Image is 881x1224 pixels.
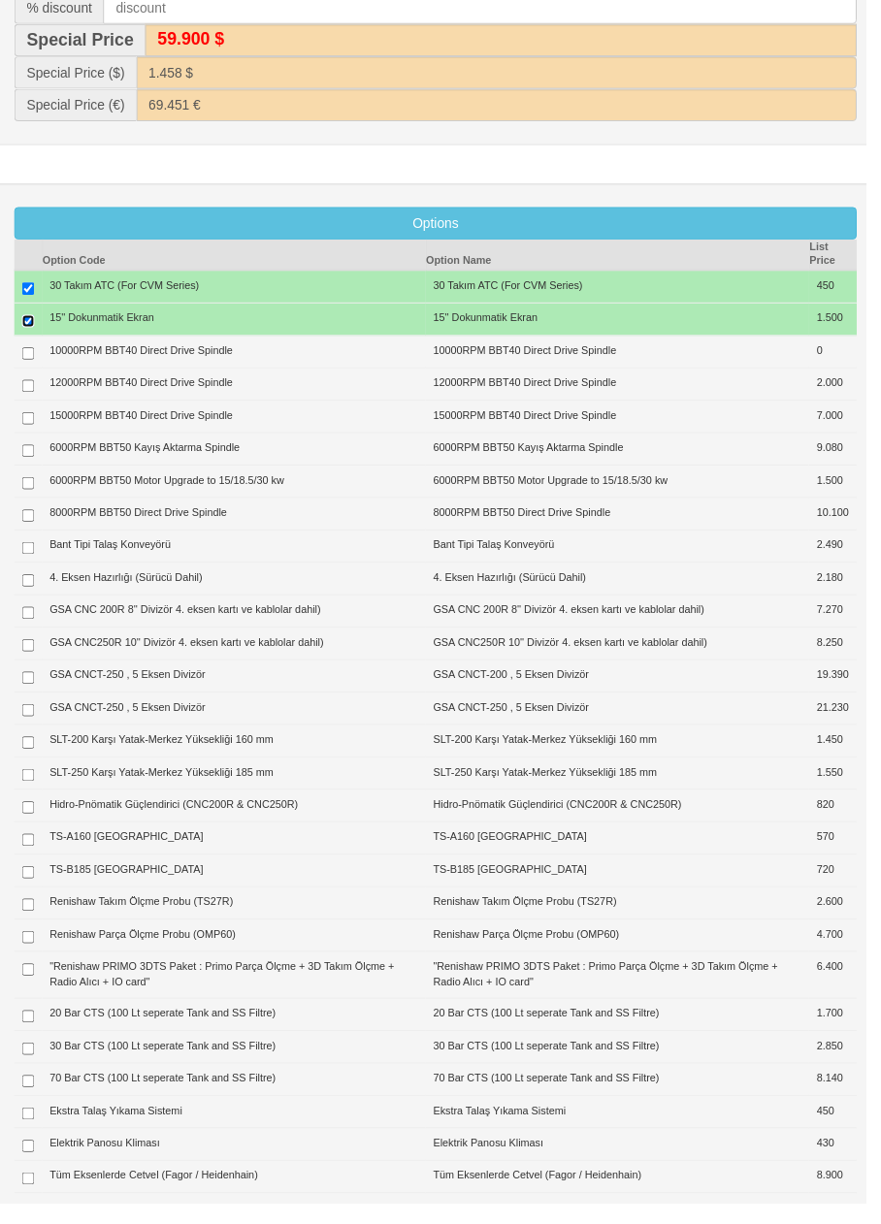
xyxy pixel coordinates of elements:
[823,770,871,803] td: 1.550
[823,1080,871,1113] td: 8.140
[823,671,871,704] td: 19.390
[823,836,871,869] td: 570
[823,737,871,770] td: 1.450
[43,308,433,341] td: 15'' Dokunmatik Ekran
[823,473,871,506] td: 1.500
[433,308,823,341] td: 15'' Dokunmatik Ekran
[43,506,433,539] td: 8000RPM BBT50 Direct Drive Spindle
[139,57,871,90] input: Machine Price
[823,704,871,737] td: 21.230
[433,1146,823,1179] td: Elektrik Panosu Kliması
[433,803,823,836] td: Hidro-Pnömatik Güçlendirici (CNC200R & CNC250R)
[433,1080,823,1113] td: 70 Bar CTS (100 Lt seperate Tank and SS Filtre)
[43,473,433,506] td: 6000RPM BBT50 Motor Upgrade to 15/18.5/30 kw
[823,1179,871,1212] td: 8.900
[15,57,139,90] span: Special Price ($)
[433,1047,823,1080] td: 30 Bar CTS (100 Lt seperate Tank and SS Filtre)
[43,638,433,671] td: GSA CNC250R 10'' Divizör 4. eksen kartı ve kablolar dahil)
[823,243,871,274] th: List Price
[433,374,823,407] td: 12000RPM BBT40 Direct Drive Spindle
[823,407,871,440] td: 7.000
[43,968,433,1015] td: "Renishaw PRIMO 3DTS Paket : Primo Parça Ölçme + 3D Takım Ölçme + Radio Alıcı + IO card"
[43,704,433,737] td: GSA CNCT-250 , 5 Eksen Divizör
[43,671,433,704] td: GSA CNCT-250 , 5 Eksen Divizör
[823,506,871,539] td: 10.100
[43,1113,433,1146] td: Ekstra Talaş Yıkama Sistemi
[43,1080,433,1113] td: 70 Bar CTS (100 Lt seperate Tank and SS Filtre)
[433,770,823,803] td: SLT-250 Karşı Yatak-Merkez Yüksekliği 185 mm
[43,803,433,836] td: Hidro-Pnömatik Güçlendirici (CNC200R & CNC250R)
[27,31,136,50] b: Special Price
[43,770,433,803] td: SLT-250 Karşı Yatak-Merkez Yüksekliği 185 mm
[43,737,433,770] td: SLT-200 Karşı Yatak-Merkez Yüksekliği 160 mm
[433,638,823,671] td: GSA CNC250R 10'' Divizör 4. eksen kartı ve kablolar dahil)
[433,407,823,440] td: 15000RPM BBT40 Direct Drive Spindle
[433,704,823,737] td: GSA CNCT-250 , 5 Eksen Divizör
[433,1179,823,1212] td: Tüm Eksenlerde Cetvel (Fagor / Heidenhain)
[43,440,433,473] td: 6000RPM BBT50 Kayış Aktarma Spindle
[823,935,871,968] td: 4.700
[43,902,433,935] td: Renishaw Takım Ölçme Probu (TS27R)
[433,440,823,473] td: 6000RPM BBT50 Kayış Aktarma Spindle
[433,506,823,539] td: 8000RPM BBT50 Direct Drive Spindle
[139,90,871,123] input: Machine Price
[433,836,823,869] td: TS-A160 [GEOGRAPHIC_DATA]
[43,274,433,308] td: 30 Takım ATC (For CVM Series)
[43,1047,433,1080] td: 30 Bar CTS (100 Lt seperate Tank and SS Filtre)
[823,1146,871,1179] td: 430
[433,935,823,968] td: Renishaw Parça Ölçme Probu (OMP60)
[43,1146,433,1179] td: Elektrik Panosu Kliması
[823,539,871,572] td: 2.490
[147,24,871,57] input: Special Price
[15,90,139,123] span: Special Price (€)
[823,968,871,1015] td: 6.400
[823,902,871,935] td: 2.600
[433,1113,823,1146] td: Ekstra Talaş Yıkama Sistemi
[433,671,823,704] td: GSA CNCT-200 , 5 Eksen Divizör
[823,440,871,473] td: 9.080
[823,374,871,407] td: 2.000
[823,803,871,836] td: 820
[43,935,433,968] td: Renishaw Parça Ölçme Probu (OMP60)
[43,407,433,440] td: 15000RPM BBT40 Direct Drive Spindle
[823,605,871,638] td: 7.270
[433,605,823,638] td: GSA CNC 200R 8'' Divizör 4. eksen kartı ve kablolar dahil)
[433,539,823,572] td: Bant Tipi Talaş Konveyörü
[433,274,823,308] td: 30 Takım ATC (For CVM Series)
[823,274,871,308] td: 450
[433,902,823,935] td: Renishaw Takım Ölçme Probu (TS27R)
[15,210,871,243] button: Options
[43,572,433,605] td: 4. Eksen Hazırlığı (Sürücü Dahil)
[43,605,433,638] td: GSA CNC 200R 8'' Divizör 4. eksen kartı ve kablolar dahil)
[823,1113,871,1146] td: 450
[43,243,433,274] th: Option Code
[823,1015,871,1047] td: 1.700
[433,572,823,605] td: 4. Eksen Hazırlığı (Sürücü Dahil)
[433,1015,823,1047] td: 20 Bar CTS (100 Lt seperate Tank and SS Filtre)
[823,572,871,605] td: 2.180
[433,968,823,1015] td: "Renishaw PRIMO 3DTS Paket : Primo Parça Ölçme + 3D Takım Ölçme + Radio Alıcı + IO card"
[43,1015,433,1047] td: 20 Bar CTS (100 Lt seperate Tank and SS Filtre)
[43,836,433,869] td: TS-A160 [GEOGRAPHIC_DATA]
[433,737,823,770] td: SLT-200 Karşı Yatak-Merkez Yüksekliği 160 mm
[823,638,871,671] td: 8.250
[43,539,433,572] td: Bant Tipi Talaş Konveyörü
[823,341,871,374] td: 0
[43,341,433,374] td: 10000RPM BBT40 Direct Drive Spindle
[433,243,823,274] th: Option Name
[43,869,433,902] td: TS-B185 [GEOGRAPHIC_DATA]
[43,1179,433,1212] td: Tüm Eksenlerde Cetvel (Fagor / Heidenhain)
[433,869,823,902] td: TS-B185 [GEOGRAPHIC_DATA]
[433,473,823,506] td: 6000RPM BBT50 Motor Upgrade to 15/18.5/30 kw
[823,1047,871,1080] td: 2.850
[433,341,823,374] td: 10000RPM BBT40 Direct Drive Spindle
[823,308,871,341] td: 1.500
[43,374,433,407] td: 12000RPM BBT40 Direct Drive Spindle
[823,869,871,902] td: 720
